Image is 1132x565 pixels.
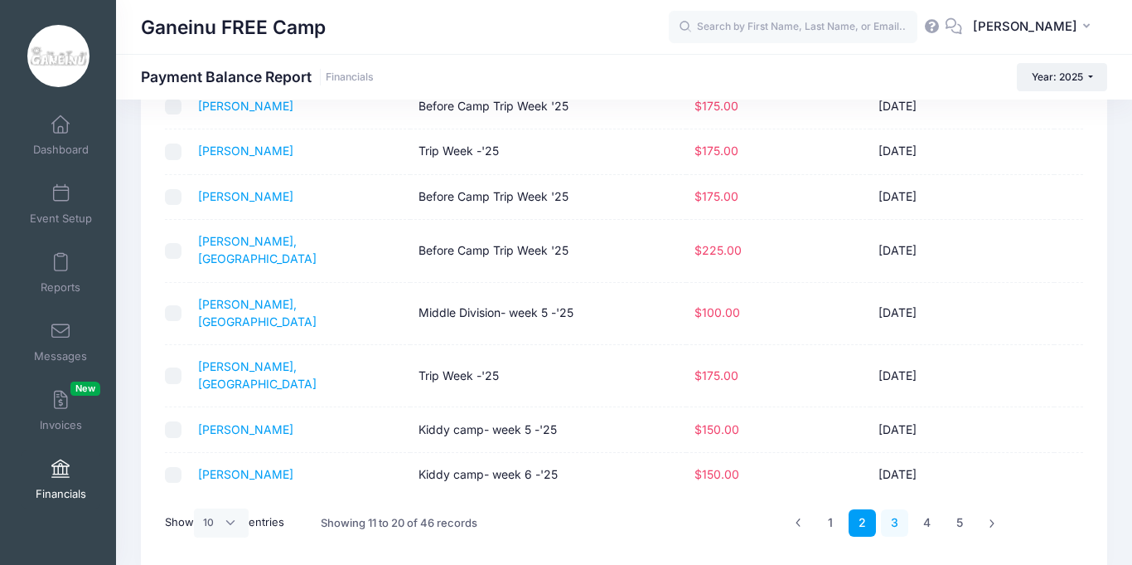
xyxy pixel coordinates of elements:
h1: Payment Balance Report [141,68,374,85]
a: 3 [881,509,908,537]
label: Show entries [165,509,284,537]
a: Reports [22,244,100,302]
button: [PERSON_NAME] [962,8,1107,46]
a: [PERSON_NAME], [GEOGRAPHIC_DATA] [198,234,317,265]
td: Before Camp Trip Week '25 [410,175,686,220]
a: 2 [849,509,876,537]
td: [DATE] [870,345,1054,407]
span: Invoices [40,418,82,432]
div: Showing 11 to 20 of 46 records [321,504,477,543]
td: Trip Week -'25 [410,129,686,174]
a: [PERSON_NAME] [198,467,293,481]
a: 4 [913,509,941,537]
span: $175.00 [694,99,738,113]
span: $150.00 [694,422,739,436]
td: [DATE] [870,220,1054,282]
td: Middle Division- week 5 -'25 [410,283,686,345]
span: Event Setup [30,212,92,226]
input: Search by First Name, Last Name, or Email... [669,11,917,44]
span: $175.00 [694,368,738,382]
a: [PERSON_NAME] [198,99,293,113]
a: Event Setup [22,175,100,233]
span: $175.00 [694,144,738,158]
a: 5 [946,509,973,537]
td: Before Camp Trip Week '25 [410,220,686,282]
a: [PERSON_NAME], [GEOGRAPHIC_DATA] [198,297,317,329]
span: Reports [41,280,80,295]
a: Dashboard [22,106,100,164]
td: [DATE] [870,175,1054,220]
td: [DATE] [870,85,1054,129]
span: $150.00 [694,467,739,481]
a: [PERSON_NAME] [198,189,293,203]
span: New [70,382,100,396]
img: Ganeinu FREE Camp [27,25,89,87]
a: Financials [326,71,374,84]
h1: Ganeinu FREE Camp [141,8,326,46]
a: 1 [816,509,844,537]
td: [DATE] [870,283,1054,345]
a: Messages [22,313,100,371]
a: [PERSON_NAME], [GEOGRAPHIC_DATA] [198,359,317,391]
td: [DATE] [870,453,1054,497]
a: [PERSON_NAME] [198,144,293,158]
td: [DATE] [870,129,1054,174]
a: [PERSON_NAME] [198,422,293,436]
a: Financials [22,451,100,509]
span: Year: 2025 [1032,71,1083,83]
button: Year: 2025 [1017,63,1107,91]
span: $175.00 [694,189,738,203]
select: Showentries [194,509,249,537]
a: InvoicesNew [22,382,100,440]
td: Before Camp Trip Week '25 [410,85,686,129]
td: [DATE] [870,407,1054,452]
span: $225.00 [694,243,742,257]
td: Kiddy camp- week 6 -'25 [410,453,686,497]
span: [PERSON_NAME] [973,17,1077,36]
td: Trip Week -'25 [410,345,686,407]
span: Messages [34,349,87,363]
span: Financials [36,487,86,501]
span: Dashboard [33,143,89,157]
td: Kiddy camp- week 5 -'25 [410,407,686,452]
span: $100.00 [694,305,740,319]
